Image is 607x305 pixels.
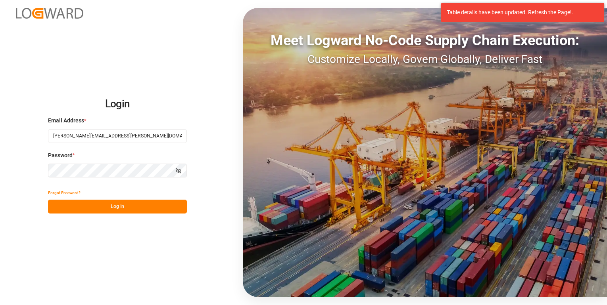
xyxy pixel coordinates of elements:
span: Password [48,151,73,160]
button: Forgot Password? [48,186,81,200]
span: Email Address [48,116,84,125]
div: Customize Locally, Govern Globally, Deliver Fast [243,51,607,68]
h2: Login [48,91,187,117]
div: Table details have been updated. Refresh the Page!. [447,8,593,17]
button: Log In [48,200,187,213]
img: Logward_new_orange.png [16,8,83,19]
div: Meet Logward No-Code Supply Chain Execution: [243,30,607,51]
input: Enter your email [48,129,187,143]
